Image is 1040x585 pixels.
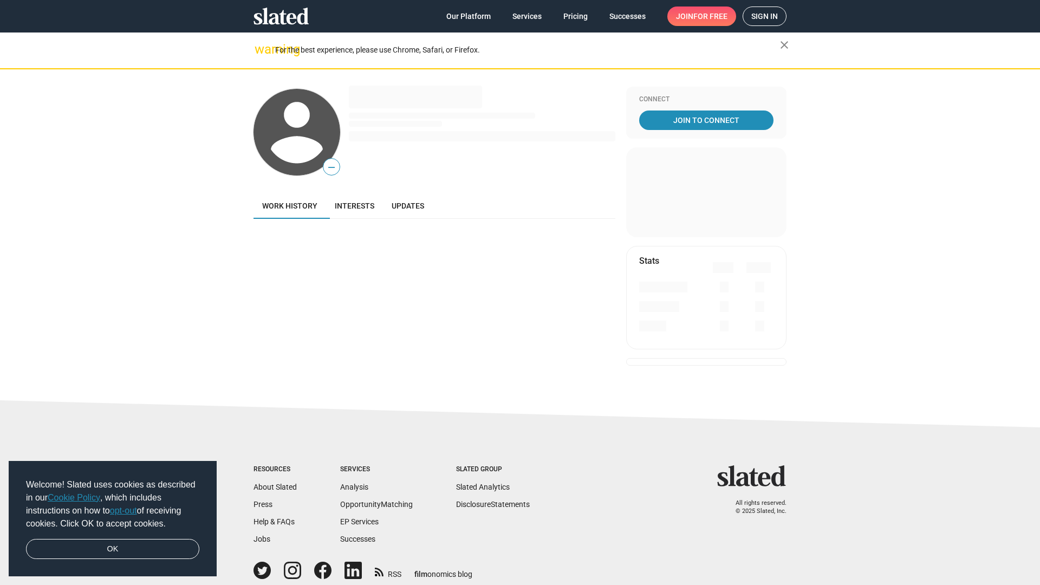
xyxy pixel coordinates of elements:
[110,506,137,515] a: opt-out
[26,539,199,560] a: dismiss cookie message
[693,6,727,26] span: for free
[9,461,217,577] div: cookieconsent
[555,6,596,26] a: Pricing
[641,110,771,130] span: Join To Connect
[639,110,773,130] a: Join To Connect
[375,563,401,580] a: RSS
[253,465,297,474] div: Resources
[667,6,736,26] a: Joinfor free
[262,201,317,210] span: Work history
[326,193,383,219] a: Interests
[253,535,270,543] a: Jobs
[340,483,368,491] a: Analysis
[601,6,654,26] a: Successes
[48,493,100,502] a: Cookie Policy
[340,500,413,509] a: OpportunityMatching
[778,38,791,51] mat-icon: close
[504,6,550,26] a: Services
[253,517,295,526] a: Help & FAQs
[253,193,326,219] a: Work history
[563,6,588,26] span: Pricing
[392,201,424,210] span: Updates
[255,43,268,56] mat-icon: warning
[323,160,340,174] span: —
[335,201,374,210] span: Interests
[340,517,379,526] a: EP Services
[456,500,530,509] a: DisclosureStatements
[446,6,491,26] span: Our Platform
[456,465,530,474] div: Slated Group
[512,6,542,26] span: Services
[609,6,646,26] span: Successes
[340,465,413,474] div: Services
[414,561,472,580] a: filmonomics blog
[639,95,773,104] div: Connect
[456,483,510,491] a: Slated Analytics
[743,6,786,26] a: Sign in
[751,7,778,25] span: Sign in
[383,193,433,219] a: Updates
[26,478,199,530] span: Welcome! Slated uses cookies as described in our , which includes instructions on how to of recei...
[253,483,297,491] a: About Slated
[724,499,786,515] p: All rights reserved. © 2025 Slated, Inc.
[414,570,427,578] span: film
[275,43,780,57] div: For the best experience, please use Chrome, Safari, or Firefox.
[340,535,375,543] a: Successes
[676,6,727,26] span: Join
[253,500,272,509] a: Press
[639,255,659,266] mat-card-title: Stats
[438,6,499,26] a: Our Platform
